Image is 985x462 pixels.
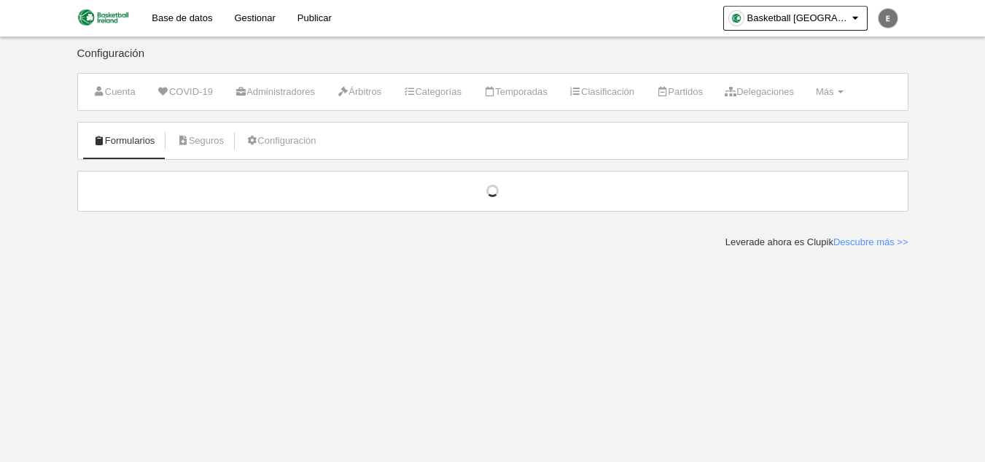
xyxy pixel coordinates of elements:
span: Más [816,86,834,97]
a: Configuración [238,130,324,152]
a: Descubre más >> [833,236,908,247]
a: Formularios [85,130,163,152]
a: Seguros [168,130,232,152]
img: c2l6ZT0zMHgzMCZmcz05JnRleHQ9RSZiZz03NTc1NzU%3D.png [879,9,898,28]
a: Partidos [648,81,711,103]
span: Basketball [GEOGRAPHIC_DATA] [747,11,849,26]
a: Más [808,81,852,103]
a: Categorías [395,81,470,103]
a: Cuenta [85,81,144,103]
a: Clasificación [561,81,642,103]
a: Árbitros [329,81,389,103]
a: Basketball [GEOGRAPHIC_DATA] [723,6,868,31]
a: Delegaciones [717,81,802,103]
div: Configuración [77,47,908,73]
a: COVID-19 [149,81,221,103]
a: Administradores [227,81,323,103]
img: Basketball Ireland [77,9,129,26]
a: Temporadas [475,81,556,103]
div: Cargando [93,185,893,198]
div: Leverade ahora es Clupik [725,236,908,249]
img: OaaJZQfHJV54.30x30.jpg [729,11,744,26]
